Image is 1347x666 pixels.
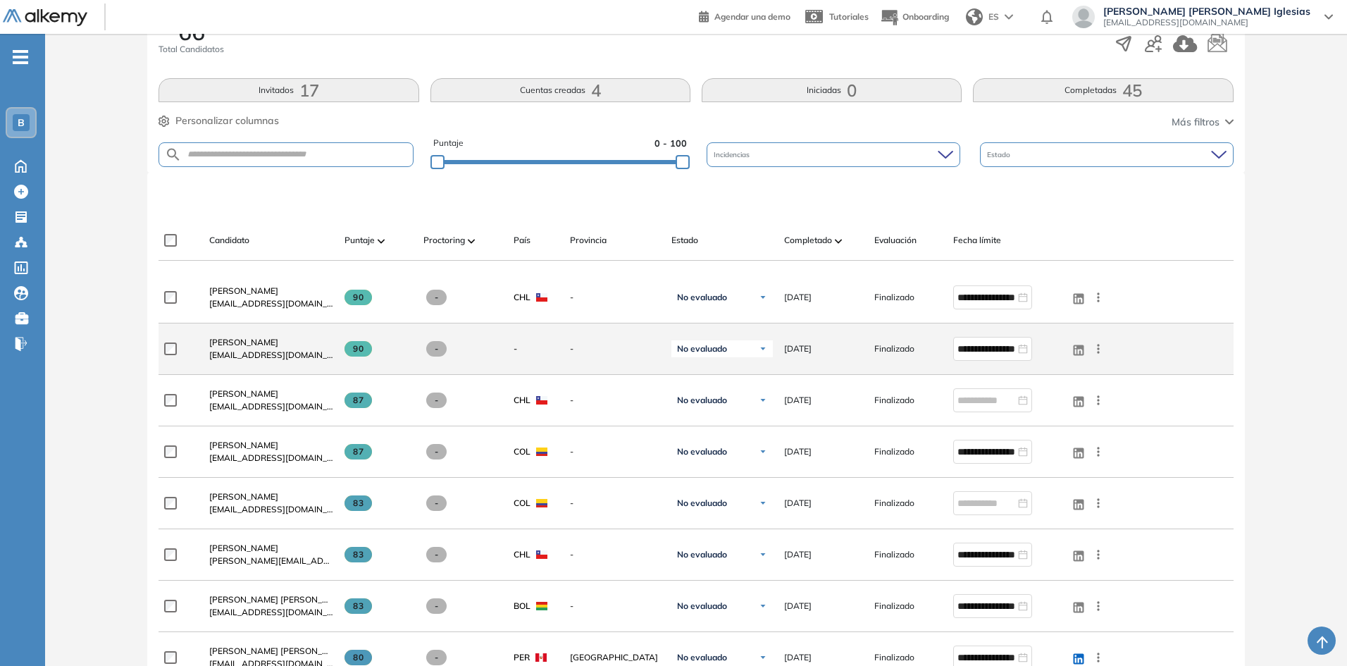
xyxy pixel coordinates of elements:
span: CHL [514,291,530,304]
span: Puntaje [344,234,375,247]
a: [PERSON_NAME] [209,439,333,452]
img: COL [536,448,547,456]
span: [PERSON_NAME] [PERSON_NAME] Iglesias [1103,6,1310,17]
span: Proctoring [423,234,465,247]
span: - [570,343,660,355]
span: No evaluado [677,292,727,303]
span: [DATE] [784,291,812,304]
span: Fecha límite [953,234,1001,247]
span: 90 [344,290,372,305]
span: B [18,117,25,128]
a: Agendar una demo [699,7,790,24]
span: Finalizado [874,291,914,304]
span: Agendar una demo [714,11,790,22]
span: Finalizado [874,600,914,612]
span: [EMAIL_ADDRESS][DOMAIN_NAME] [1103,17,1310,28]
button: Completadas45 [973,78,1233,102]
span: [PERSON_NAME] [PERSON_NAME] [209,646,349,656]
span: Finalizado [874,343,914,355]
img: PER [535,653,547,662]
img: Ícono de flecha [759,448,767,456]
span: [EMAIL_ADDRESS][DOMAIN_NAME] [209,606,333,619]
span: [DATE] [784,600,812,612]
span: 87 [344,393,372,408]
a: [PERSON_NAME] [209,285,333,297]
span: - [426,598,447,614]
a: [PERSON_NAME] [PERSON_NAME] [209,593,333,606]
button: Iniciadas0 [702,78,962,102]
span: [EMAIL_ADDRESS][DOMAIN_NAME] [209,349,333,362]
span: [PERSON_NAME][EMAIL_ADDRESS][DOMAIN_NAME] [209,555,333,567]
span: 0 - 100 [654,137,687,150]
span: - [570,291,660,304]
span: [PERSON_NAME] [209,543,278,553]
button: Personalizar columnas [159,113,279,128]
span: No evaluado [677,600,727,612]
span: Personalizar columnas [175,113,279,128]
img: Ícono de flecha [759,499,767,507]
span: No evaluado [677,652,727,663]
a: [PERSON_NAME] [209,388,333,400]
span: Estado [671,234,698,247]
img: BOL [536,602,547,610]
img: COL [536,499,547,507]
img: Logo [3,9,87,27]
span: [DATE] [784,497,812,510]
span: No evaluado [677,498,727,509]
span: 83 [344,547,372,562]
span: [DATE] [784,394,812,407]
span: - [426,341,447,357]
span: Puntaje [433,137,464,150]
span: [PERSON_NAME] [209,388,278,399]
span: Total Candidatos [159,43,224,56]
img: arrow [1005,14,1013,20]
button: Más filtros [1172,115,1234,130]
span: 87 [344,444,372,460]
span: - [570,548,660,561]
span: PER [514,651,530,664]
span: Finalizado [874,651,914,664]
span: BOL [514,600,530,612]
span: 80 [344,650,372,665]
button: Cuentas creadas4 [430,78,690,102]
a: [PERSON_NAME] [209,336,333,349]
span: [DATE] [784,548,812,561]
i: - [13,56,28,58]
span: Más filtros [1172,115,1219,130]
img: world [966,8,983,25]
span: 83 [344,598,372,614]
span: - [426,547,447,562]
span: COL [514,445,530,458]
a: [PERSON_NAME] [209,491,333,503]
img: Ícono de flecha [759,653,767,662]
span: Onboarding [902,11,949,22]
span: CHL [514,394,530,407]
span: [PERSON_NAME] [209,337,278,347]
img: SEARCH_ALT [165,146,182,164]
img: [missing "en.ARROW_ALT" translation] [835,239,842,243]
span: País [514,234,530,247]
span: No evaluado [677,343,727,354]
span: [DATE] [784,651,812,664]
span: Incidencias [714,149,752,160]
img: Ícono de flecha [759,345,767,353]
span: [EMAIL_ADDRESS][DOMAIN_NAME] [209,503,333,516]
span: [DATE] [784,445,812,458]
img: Ícono de flecha [759,602,767,610]
span: - [570,600,660,612]
span: [PERSON_NAME] [209,285,278,296]
span: No evaluado [677,395,727,406]
span: No evaluado [677,446,727,457]
span: [PERSON_NAME] [PERSON_NAME] [209,594,349,605]
span: - [514,343,517,355]
button: Invitados17 [159,78,418,102]
a: [PERSON_NAME] [PERSON_NAME] [209,645,333,658]
img: CHL [536,396,547,405]
span: 90 [344,341,372,357]
span: - [426,393,447,408]
span: No evaluado [677,549,727,560]
button: Onboarding [880,2,949,32]
span: [EMAIL_ADDRESS][DOMAIN_NAME] [209,452,333,464]
span: [PERSON_NAME] [209,440,278,450]
span: - [426,444,447,460]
